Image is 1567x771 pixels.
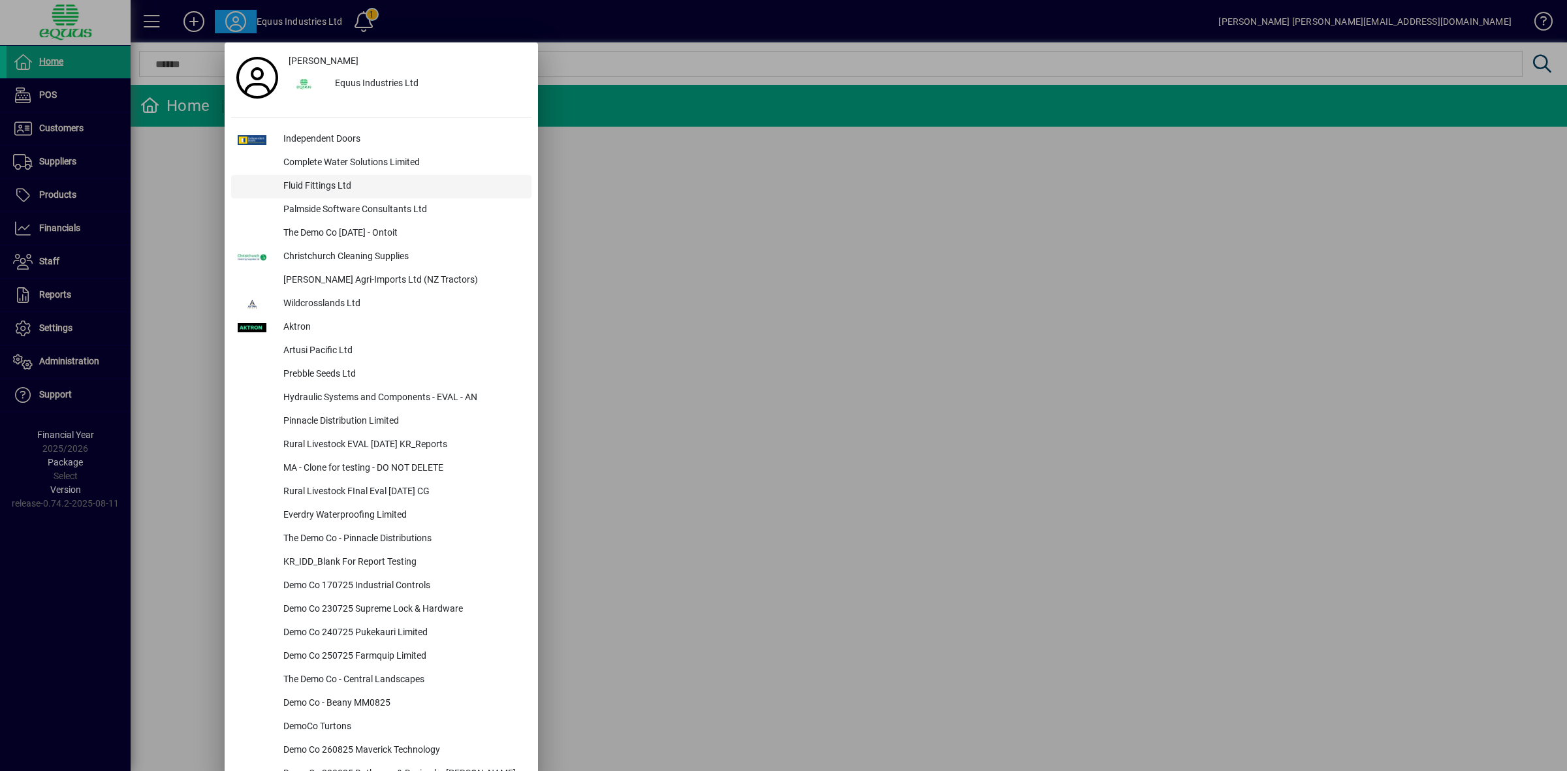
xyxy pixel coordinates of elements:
[273,292,531,316] div: Wildcrosslands Ltd
[273,363,531,386] div: Prebble Seeds Ltd
[231,669,531,692] button: The Demo Co - Central Landscapes
[231,269,531,292] button: [PERSON_NAME] Agri-Imports Ltd (NZ Tractors)
[324,72,531,96] div: Equus Industries Ltd
[273,410,531,433] div: Pinnacle Distribution Limited
[231,645,531,669] button: Demo Co 250725 Farmquip Limited
[273,574,531,598] div: Demo Co 170725 Industrial Controls
[273,386,531,410] div: Hydraulic Systems and Components - EVAL - AN
[231,598,531,622] button: Demo Co 230725 Supreme Lock & Hardware
[231,151,531,175] button: Complete Water Solutions Limited
[231,292,531,316] button: Wildcrosslands Ltd
[231,222,531,245] button: The Demo Co [DATE] - Ontoit
[231,739,531,763] button: Demo Co 260825 Maverick Technology
[231,716,531,739] button: DemoCo Turtons
[231,245,531,269] button: Christchurch Cleaning Supplies
[273,551,531,574] div: KR_IDD_Blank For Report Testing
[231,622,531,645] button: Demo Co 240725 Pukekauri Limited
[231,551,531,574] button: KR_IDD_Blank For Report Testing
[231,410,531,433] button: Pinnacle Distribution Limited
[273,716,531,739] div: DemoCo Turtons
[283,49,531,72] a: [PERSON_NAME]
[231,504,531,527] button: Everdry Waterproofing Limited
[273,175,531,198] div: Fluid Fittings Ltd
[231,386,531,410] button: Hydraulic Systems and Components - EVAL - AN
[231,527,531,551] button: The Demo Co - Pinnacle Distributions
[231,692,531,716] button: Demo Co - Beany MM0825
[289,54,358,68] span: [PERSON_NAME]
[231,339,531,363] button: Artusi Pacific Ltd
[231,433,531,457] button: Rural Livestock EVAL [DATE] KR_Reports
[273,245,531,269] div: Christchurch Cleaning Supplies
[231,175,531,198] button: Fluid Fittings Ltd
[273,339,531,363] div: Artusi Pacific Ltd
[273,739,531,763] div: Demo Co 260825 Maverick Technology
[273,527,531,551] div: The Demo Co - Pinnacle Distributions
[273,269,531,292] div: [PERSON_NAME] Agri-Imports Ltd (NZ Tractors)
[273,128,531,151] div: Independent Doors
[273,222,531,245] div: The Demo Co [DATE] - Ontoit
[283,72,531,96] button: Equus Industries Ltd
[231,128,531,151] button: Independent Doors
[273,669,531,692] div: The Demo Co - Central Landscapes
[231,198,531,222] button: Palmside Software Consultants Ltd
[231,457,531,480] button: MA - Clone for testing - DO NOT DELETE
[273,433,531,457] div: Rural Livestock EVAL [DATE] KR_Reports
[273,598,531,622] div: Demo Co 230725 Supreme Lock & Hardware
[231,316,531,339] button: Aktron
[231,363,531,386] button: Prebble Seeds Ltd
[273,198,531,222] div: Palmside Software Consultants Ltd
[273,692,531,716] div: Demo Co - Beany MM0825
[231,66,283,89] a: Profile
[273,622,531,645] div: Demo Co 240725 Pukekauri Limited
[231,574,531,598] button: Demo Co 170725 Industrial Controls
[273,316,531,339] div: Aktron
[273,504,531,527] div: Everdry Waterproofing Limited
[231,480,531,504] button: Rural Livestock FInal Eval [DATE] CG
[273,151,531,175] div: Complete Water Solutions Limited
[273,457,531,480] div: MA - Clone for testing - DO NOT DELETE
[273,645,531,669] div: Demo Co 250725 Farmquip Limited
[273,480,531,504] div: Rural Livestock FInal Eval [DATE] CG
